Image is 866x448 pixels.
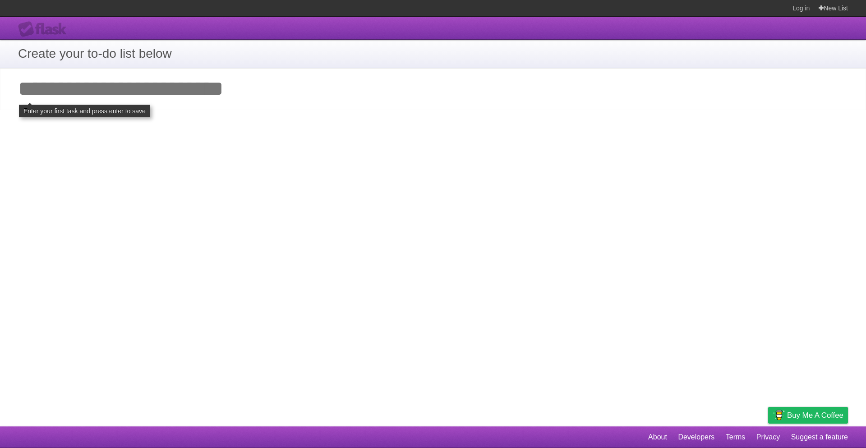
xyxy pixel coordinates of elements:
[768,407,848,424] a: Buy me a coffee
[648,429,667,446] a: About
[18,21,72,37] div: Flask
[726,429,746,446] a: Terms
[787,407,843,423] span: Buy me a coffee
[773,407,785,423] img: Buy me a coffee
[18,44,848,63] h1: Create your to-do list below
[756,429,780,446] a: Privacy
[791,429,848,446] a: Suggest a feature
[678,429,714,446] a: Developers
